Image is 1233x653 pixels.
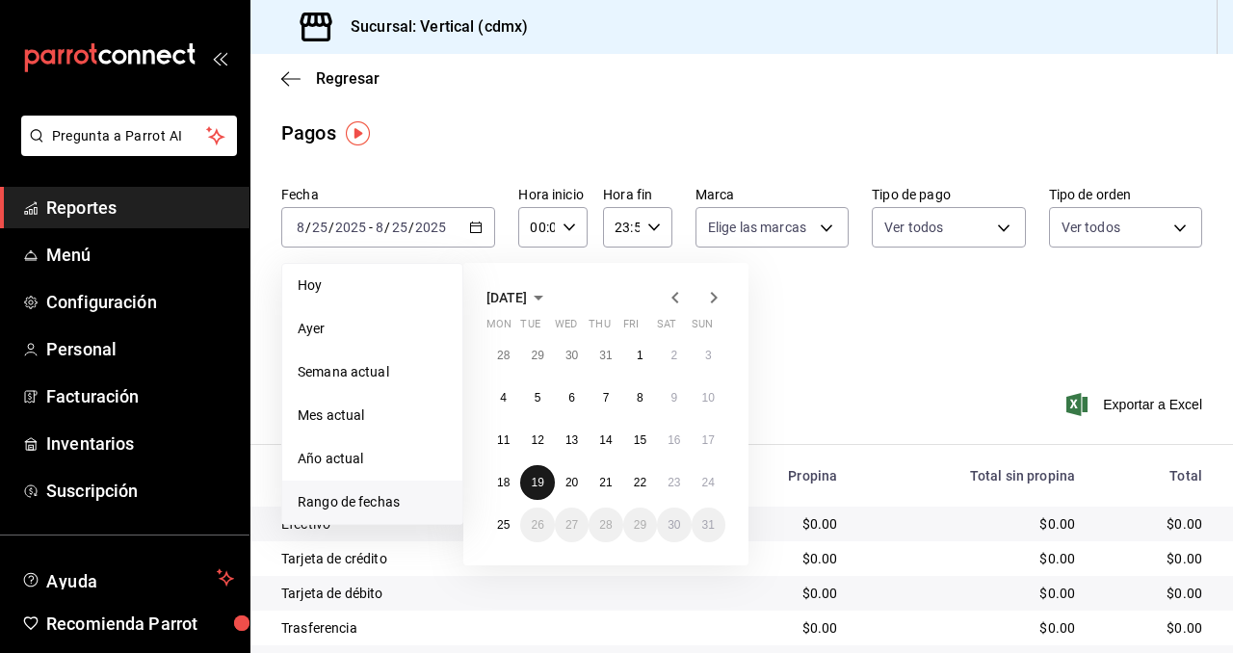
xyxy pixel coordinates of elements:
span: Menú [46,242,234,268]
span: Reportes [46,195,234,221]
button: August 25, 2025 [486,508,520,542]
abbr: August 23, 2025 [668,476,680,489]
button: August 16, 2025 [657,423,691,457]
abbr: August 22, 2025 [634,476,646,489]
span: Ayer [298,319,447,339]
input: ---- [334,220,367,235]
abbr: Sunday [692,318,713,338]
button: August 10, 2025 [692,380,725,415]
a: Pregunta a Parrot AI [13,140,237,160]
abbr: August 8, 2025 [637,391,643,405]
div: $0.00 [1106,584,1202,603]
button: August 3, 2025 [692,338,725,373]
div: Trasferencia [281,618,698,638]
abbr: Saturday [657,318,676,338]
span: / [408,220,414,235]
button: August 17, 2025 [692,423,725,457]
abbr: August 11, 2025 [497,433,510,447]
button: August 24, 2025 [692,465,725,500]
abbr: Friday [623,318,639,338]
button: August 7, 2025 [589,380,622,415]
span: Ayuda [46,566,209,589]
span: - [369,220,373,235]
abbr: August 12, 2025 [531,433,543,447]
button: July 29, 2025 [520,338,554,373]
abbr: August 6, 2025 [568,391,575,405]
abbr: August 10, 2025 [702,391,715,405]
button: August 13, 2025 [555,423,589,457]
div: $0.00 [729,618,838,638]
button: August 12, 2025 [520,423,554,457]
div: $0.00 [729,584,838,603]
input: -- [311,220,328,235]
abbr: Thursday [589,318,610,338]
div: Total sin propina [868,468,1075,483]
div: $0.00 [868,514,1075,534]
span: Rango de fechas [298,492,447,512]
button: August 27, 2025 [555,508,589,542]
button: July 31, 2025 [589,338,622,373]
button: July 30, 2025 [555,338,589,373]
button: August 18, 2025 [486,465,520,500]
span: Hoy [298,275,447,296]
label: Tipo de pago [872,188,1025,201]
span: Ver todos [1062,218,1120,237]
span: Elige las marcas [708,218,806,237]
abbr: August 18, 2025 [497,476,510,489]
input: -- [375,220,384,235]
span: / [328,220,334,235]
abbr: August 29, 2025 [634,518,646,532]
button: August 4, 2025 [486,380,520,415]
abbr: Tuesday [520,318,539,338]
abbr: August 1, 2025 [637,349,643,362]
abbr: July 28, 2025 [497,349,510,362]
abbr: August 19, 2025 [531,476,543,489]
div: Total [1106,468,1202,483]
label: Fecha [281,188,495,201]
span: Personal [46,336,234,362]
button: Exportar a Excel [1070,393,1202,416]
div: Tarjeta de débito [281,584,698,603]
abbr: August 2, 2025 [670,349,677,362]
button: August 2, 2025 [657,338,691,373]
button: August 31, 2025 [692,508,725,542]
button: August 22, 2025 [623,465,657,500]
button: August 15, 2025 [623,423,657,457]
button: August 29, 2025 [623,508,657,542]
button: August 1, 2025 [623,338,657,373]
button: August 20, 2025 [555,465,589,500]
button: August 9, 2025 [657,380,691,415]
input: ---- [414,220,447,235]
div: Tarjeta de crédito [281,549,698,568]
abbr: August 21, 2025 [599,476,612,489]
span: / [384,220,390,235]
input: -- [296,220,305,235]
abbr: July 30, 2025 [565,349,578,362]
abbr: Monday [486,318,512,338]
abbr: August 13, 2025 [565,433,578,447]
div: $0.00 [1106,549,1202,568]
div: $0.00 [868,584,1075,603]
abbr: August 31, 2025 [702,518,715,532]
button: August 30, 2025 [657,508,691,542]
span: Mes actual [298,405,447,426]
span: Facturación [46,383,234,409]
button: August 23, 2025 [657,465,691,500]
button: August 19, 2025 [520,465,554,500]
abbr: August 3, 2025 [705,349,712,362]
abbr: July 29, 2025 [531,349,543,362]
span: Año actual [298,449,447,469]
div: Pagos [281,118,336,147]
h3: Sucursal: Vertical (cdmx) [335,15,528,39]
abbr: August 4, 2025 [500,391,507,405]
button: Regresar [281,69,380,88]
button: August 6, 2025 [555,380,589,415]
div: $0.00 [1106,514,1202,534]
abbr: August 26, 2025 [531,518,543,532]
span: Suscripción [46,478,234,504]
div: $0.00 [1106,618,1202,638]
div: $0.00 [868,549,1075,568]
button: [DATE] [486,286,550,309]
abbr: August 20, 2025 [565,476,578,489]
